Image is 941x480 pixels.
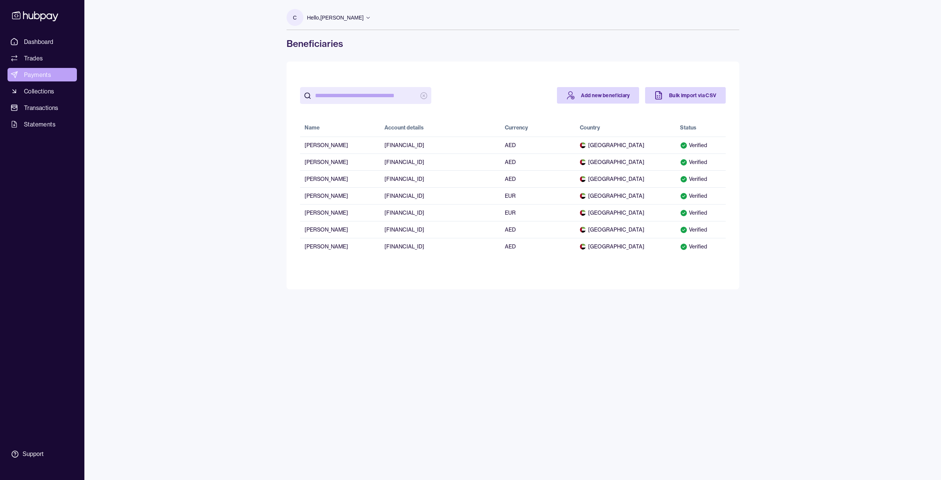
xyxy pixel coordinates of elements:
div: Status [680,124,696,131]
td: AED [500,137,575,153]
span: [GEOGRAPHIC_DATA] [580,243,671,250]
td: [PERSON_NAME] [300,204,380,221]
span: Payments [24,70,51,79]
p: Hello, [PERSON_NAME] [307,14,364,22]
td: AED [500,238,575,255]
div: Verified [680,243,721,250]
div: Country [580,124,600,131]
div: Verified [680,226,721,233]
div: Verified [680,209,721,217]
td: [FINANCIAL_ID] [380,170,500,187]
a: Transactions [8,101,77,114]
p: C [293,14,297,22]
span: Transactions [24,103,59,112]
span: [GEOGRAPHIC_DATA] [580,192,671,200]
td: AED [500,170,575,187]
a: Support [8,446,77,462]
td: [FINANCIAL_ID] [380,204,500,221]
a: Bulk import via CSV [645,87,726,104]
span: Dashboard [24,37,54,46]
a: Payments [8,68,77,81]
a: Trades [8,51,77,65]
span: [GEOGRAPHIC_DATA] [580,226,671,233]
a: Collections [8,84,77,98]
div: Verified [680,192,721,200]
div: Account details [384,124,424,131]
td: [PERSON_NAME] [300,137,380,153]
div: Verified [680,158,721,166]
td: [PERSON_NAME] [300,170,380,187]
div: Currency [505,124,528,131]
span: [GEOGRAPHIC_DATA] [580,175,671,183]
h1: Beneficiaries [287,38,739,50]
td: [FINANCIAL_ID] [380,153,500,170]
span: [GEOGRAPHIC_DATA] [580,141,671,149]
a: Dashboard [8,35,77,48]
div: Verified [680,141,721,149]
span: Trades [24,54,43,63]
td: [FINANCIAL_ID] [380,221,500,238]
td: [FINANCIAL_ID] [380,238,500,255]
a: Add new beneficiary [557,87,639,104]
span: Statements [24,120,56,129]
div: Support [23,450,44,458]
td: [FINANCIAL_ID] [380,137,500,153]
td: AED [500,153,575,170]
a: Statements [8,117,77,131]
div: Name [305,124,320,131]
span: Collections [24,87,54,96]
td: AED [500,221,575,238]
input: search [315,87,416,104]
td: [FINANCIAL_ID] [380,187,500,204]
td: EUR [500,187,575,204]
div: Verified [680,175,721,183]
td: EUR [500,204,575,221]
span: [GEOGRAPHIC_DATA] [580,158,671,166]
td: [PERSON_NAME] [300,221,380,238]
span: [GEOGRAPHIC_DATA] [580,209,671,217]
td: [PERSON_NAME] [300,238,380,255]
td: [PERSON_NAME] [300,153,380,170]
td: [PERSON_NAME] [300,187,380,204]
